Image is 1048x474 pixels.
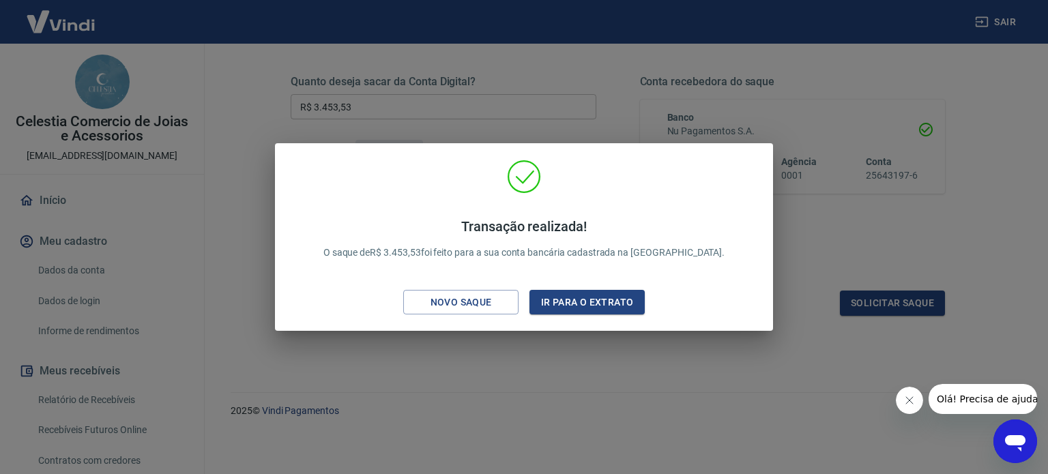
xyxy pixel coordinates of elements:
[403,290,519,315] button: Novo saque
[993,419,1037,463] iframe: Botão para abrir a janela de mensagens
[929,384,1037,414] iframe: Mensagem da empresa
[8,10,115,20] span: Olá! Precisa de ajuda?
[414,294,508,311] div: Novo saque
[529,290,645,315] button: Ir para o extrato
[323,218,725,235] h4: Transação realizada!
[896,387,923,414] iframe: Fechar mensagem
[323,218,725,260] p: O saque de R$ 3.453,53 foi feito para a sua conta bancária cadastrada na [GEOGRAPHIC_DATA].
